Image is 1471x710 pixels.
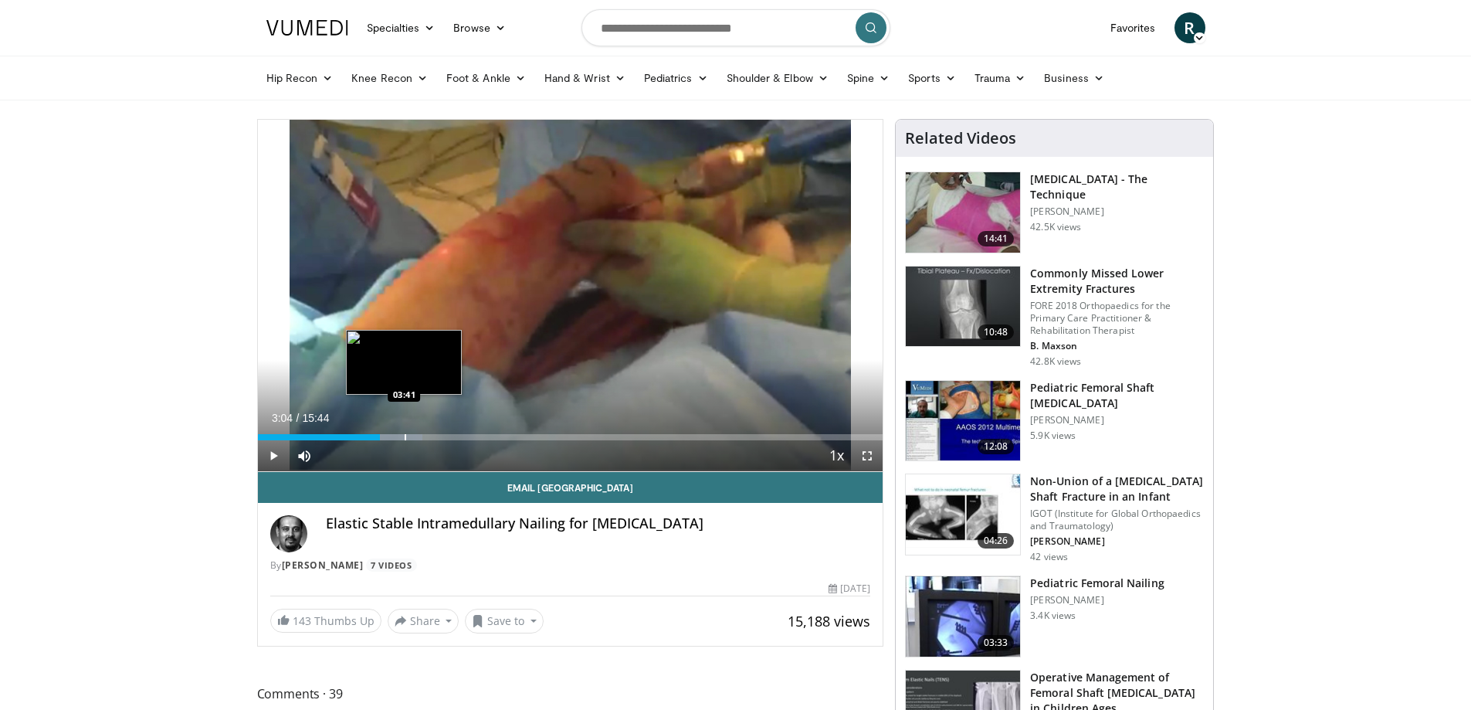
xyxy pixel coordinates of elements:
[978,533,1015,549] span: 04:26
[1030,576,1164,591] h3: Pediatric Femoral Nailing
[289,440,320,471] button: Mute
[297,412,300,424] span: /
[978,439,1015,454] span: 12:08
[838,63,899,93] a: Spine
[905,266,1204,368] a: 10:48 Commonly Missed Lower Extremity Fractures FORE 2018 Orthopaedics for the Primary Care Pract...
[270,609,381,633] a: 143 Thumbs Up
[905,172,1204,253] a: 14:41 [MEDICAL_DATA] - The Technique [PERSON_NAME] 42.5K views
[326,515,871,532] h4: Elastic Stable Intramedullary Nailing for [MEDICAL_DATA]
[906,474,1020,555] img: a6baae5e-88f5-4884-b6c1-d3b25e0215f0.150x105_q85_crop-smart_upscale.jpg
[905,576,1204,657] a: 03:33 Pediatric Femoral Nailing [PERSON_NAME] 3.4K views
[581,9,890,46] input: Search topics, interventions
[906,172,1020,253] img: 316645_0003_1.png.150x105_q85_crop-smart_upscale.jpg
[282,559,364,572] a: [PERSON_NAME]
[1030,340,1204,352] p: B. Maxson
[1030,221,1081,233] p: 42.5K views
[1030,508,1204,532] p: IGOT (Institute for Global Orthopaedics and Traumatology)
[1030,535,1204,548] p: [PERSON_NAME]
[535,63,635,93] a: Hand & Wrist
[437,63,535,93] a: Foot & Ankle
[342,63,437,93] a: Knee Recon
[388,609,459,634] button: Share
[270,515,307,552] img: Avatar
[906,381,1020,461] img: 117324bd-b99b-42ee-a454-430a886ecb7a.150x105_q85_crop-smart_upscale.jpg
[717,63,838,93] a: Shoulder & Elbow
[358,12,445,43] a: Specialties
[978,324,1015,340] span: 10:48
[1101,12,1165,43] a: Favorites
[899,63,965,93] a: Sports
[1030,172,1204,202] h3: [MEDICAL_DATA] - The Technique
[1030,474,1204,504] h3: Non-Union of a [MEDICAL_DATA] Shaft Fracture in an Infant
[1030,610,1076,622] p: 3.4K views
[788,612,870,630] span: 15,188 views
[272,412,293,424] span: 3:04
[258,434,883,440] div: Progress Bar
[905,380,1204,462] a: 12:08 Pediatric Femoral Shaft [MEDICAL_DATA] [PERSON_NAME] 5.9K views
[906,267,1020,347] img: 4aa379b6-386c-4fb5-93ee-de5617843a87.150x105_q85_crop-smart_upscale.jpg
[1030,551,1068,563] p: 42 views
[905,474,1204,563] a: 04:26 Non-Union of a [MEDICAL_DATA] Shaft Fracture in an Infant IGOT (Institute for Global Orthop...
[635,63,717,93] a: Pediatrics
[257,684,884,704] span: Comments 39
[1030,206,1204,218] p: [PERSON_NAME]
[978,231,1015,246] span: 14:41
[444,12,515,43] a: Browse
[905,129,1016,148] h4: Related Videos
[978,635,1015,651] span: 03:33
[1030,266,1204,297] h3: Commonly Missed Lower Extremity Fractures
[965,63,1035,93] a: Trauma
[258,472,883,503] a: Email [GEOGRAPHIC_DATA]
[346,330,462,395] img: image.jpeg
[1035,63,1113,93] a: Business
[1030,430,1076,442] p: 5.9K views
[258,440,289,471] button: Play
[293,613,311,628] span: 143
[852,440,883,471] button: Fullscreen
[1030,355,1081,368] p: 42.8K views
[270,559,871,572] div: By
[266,20,348,36] img: VuMedi Logo
[1030,380,1204,411] h3: Pediatric Femoral Shaft [MEDICAL_DATA]
[1030,300,1204,337] p: FORE 2018 Orthopaedics for the Primary Care Practitioner & Rehabilitation Therapist
[1030,414,1204,426] p: [PERSON_NAME]
[1174,12,1205,43] a: R
[1030,594,1164,606] p: [PERSON_NAME]
[829,582,870,596] div: [DATE]
[465,609,544,634] button: Save to
[906,576,1020,657] img: 307278_0000_1.png.150x105_q85_crop-smart_upscale.jpg
[302,412,329,424] span: 15:44
[258,120,883,472] video-js: Video Player
[366,559,417,572] a: 7 Videos
[821,440,852,471] button: Playback Rate
[257,63,343,93] a: Hip Recon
